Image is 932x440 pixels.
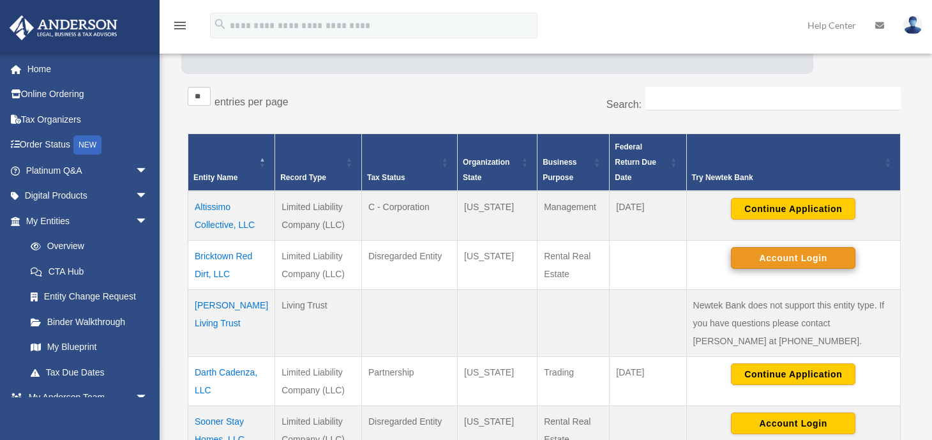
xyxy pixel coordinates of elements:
a: My Blueprint [18,335,161,360]
span: arrow_drop_down [135,208,161,234]
div: Try Newtek Bank [692,170,881,185]
a: Tax Organizers [9,107,167,132]
button: Account Login [731,247,855,269]
span: Business Purpose [543,158,576,182]
th: Federal Return Due Date: Activate to sort [610,134,686,192]
span: arrow_drop_down [135,183,161,209]
span: Record Type [280,173,326,182]
a: Account Login [731,418,855,428]
th: Record Type: Activate to sort [275,134,362,192]
i: menu [172,18,188,33]
img: User Pic [903,16,922,34]
a: Binder Walkthrough [18,309,161,335]
span: Federal Return Due Date [615,142,656,182]
td: [US_STATE] [458,191,537,241]
span: Organization State [463,158,509,182]
label: entries per page [214,96,289,107]
th: Tax Status: Activate to sort [362,134,458,192]
td: Newtek Bank does not support this entity type. If you have questions please contact [PERSON_NAME]... [686,290,900,357]
th: Try Newtek Bank : Activate to sort [686,134,900,192]
td: Management [537,191,610,241]
a: Entity Change Request [18,284,161,310]
a: My Anderson Teamarrow_drop_down [9,385,167,411]
a: Overview [18,234,154,259]
td: Limited Liability Company (LLC) [275,357,362,406]
a: Home [9,56,167,82]
td: Living Trust [275,290,362,357]
span: Tax Status [367,173,405,182]
button: Continue Application [731,198,855,220]
img: Anderson Advisors Platinum Portal [6,15,121,40]
a: menu [172,22,188,33]
button: Account Login [731,413,855,434]
td: [US_STATE] [458,241,537,290]
a: Tax Due Dates [18,360,161,385]
td: [PERSON_NAME] Living Trust [188,290,275,357]
td: Rental Real Estate [537,241,610,290]
th: Business Purpose: Activate to sort [537,134,610,192]
i: search [213,17,227,31]
button: Continue Application [731,363,855,385]
th: Entity Name: Activate to invert sorting [188,134,275,192]
a: My Entitiesarrow_drop_down [9,208,161,234]
td: Trading [537,357,610,406]
td: [DATE] [610,357,686,406]
a: Platinum Q&Aarrow_drop_down [9,158,167,183]
td: Altissimo Collective, LLC [188,191,275,241]
label: Search: [606,99,642,110]
span: arrow_drop_down [135,385,161,411]
a: Digital Productsarrow_drop_down [9,183,167,209]
div: NEW [73,135,101,155]
td: Partnership [362,357,458,406]
td: Darth Cadenza, LLC [188,357,275,406]
td: Limited Liability Company (LLC) [275,241,362,290]
td: C - Corporation [362,191,458,241]
td: Bricktown Red Dirt, LLC [188,241,275,290]
a: Order StatusNEW [9,132,167,158]
td: [US_STATE] [458,357,537,406]
a: Online Ordering [9,82,167,107]
span: Entity Name [193,173,237,182]
a: CTA Hub [18,259,161,284]
span: arrow_drop_down [135,158,161,184]
td: [DATE] [610,191,686,241]
td: Disregarded Entity [362,241,458,290]
a: Account Login [731,252,855,262]
td: Limited Liability Company (LLC) [275,191,362,241]
th: Organization State: Activate to sort [458,134,537,192]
